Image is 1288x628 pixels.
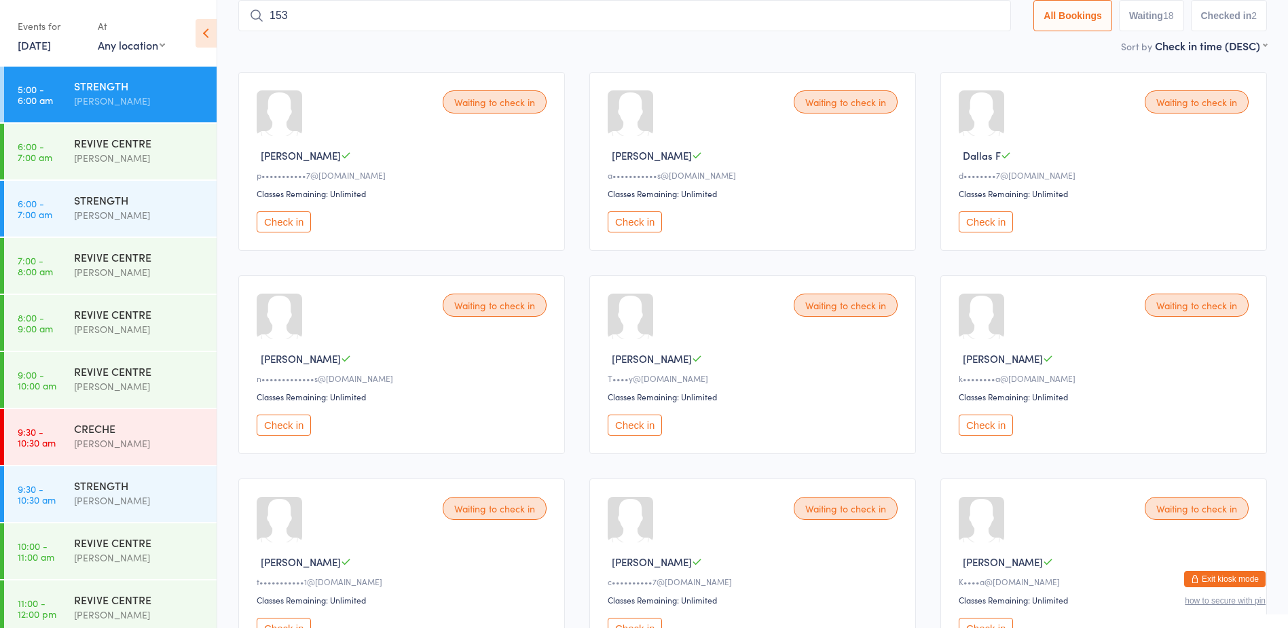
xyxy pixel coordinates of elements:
button: Check in [608,415,662,436]
div: Waiting to check in [794,90,898,114]
a: 10:00 -11:00 amREVIVE CENTRE[PERSON_NAME] [4,523,217,579]
div: Waiting to check in [794,497,898,520]
span: [PERSON_NAME] [261,555,341,569]
div: [PERSON_NAME] [74,550,205,565]
a: [DATE] [18,37,51,52]
span: [PERSON_NAME] [261,351,341,366]
time: 5:00 - 6:00 am [18,84,53,105]
button: Check in [959,211,1013,232]
div: 18 [1163,10,1174,21]
div: p•••••••••••7@[DOMAIN_NAME] [257,169,551,181]
div: [PERSON_NAME] [74,436,205,451]
time: 9:30 - 10:30 am [18,426,56,448]
div: 2 [1251,10,1257,21]
time: 9:30 - 10:30 am [18,483,56,505]
div: Classes Remaining: Unlimited [257,188,551,199]
div: [PERSON_NAME] [74,264,205,280]
div: Waiting to check in [1145,90,1249,114]
div: [PERSON_NAME] [74,93,205,109]
button: Check in [959,415,1013,436]
div: Classes Remaining: Unlimited [959,391,1253,402]
time: 9:00 - 10:00 am [18,369,56,391]
div: K••••a@[DOMAIN_NAME] [959,576,1253,587]
div: At [98,15,165,37]
div: Classes Remaining: Unlimited [959,594,1253,606]
div: [PERSON_NAME] [74,150,205,166]
a: 5:00 -6:00 amSTRENGTH[PERSON_NAME] [4,67,217,122]
div: REVIVE CENTRE [74,135,205,150]
time: 11:00 - 12:00 pm [18,597,56,619]
a: 9:30 -10:30 amSTRENGTH[PERSON_NAME] [4,466,217,522]
button: Check in [608,211,662,232]
div: n•••••••••••••s@[DOMAIN_NAME] [257,372,551,384]
div: [PERSON_NAME] [74,607,205,623]
div: REVIVE CENTRE [74,592,205,607]
span: Dallas F [963,148,1001,162]
button: Check in [257,415,311,436]
time: 7:00 - 8:00 am [18,255,53,277]
span: [PERSON_NAME] [612,555,692,569]
span: [PERSON_NAME] [963,555,1043,569]
div: c••••••••••7@[DOMAIN_NAME] [608,576,902,587]
div: Any location [98,37,165,52]
div: Classes Remaining: Unlimited [257,594,551,606]
div: Waiting to check in [794,294,898,317]
div: Classes Remaining: Unlimited [608,188,902,199]
div: Waiting to check in [443,497,547,520]
div: REVIVE CENTRE [74,307,205,321]
a: 6:00 -7:00 amREVIVE CENTRE[PERSON_NAME] [4,124,217,179]
time: 6:00 - 7:00 am [18,141,52,162]
div: [PERSON_NAME] [74,207,205,223]
a: 6:00 -7:00 amSTRENGTH[PERSON_NAME] [4,181,217,237]
div: Waiting to check in [443,294,547,317]
div: STRENGTH [74,478,205,493]
a: 8:00 -9:00 amREVIVE CENTRE[PERSON_NAME] [4,295,217,351]
div: [PERSON_NAME] [74,379,205,394]
div: [PERSON_NAME] [74,321,205,337]
div: REVIVE CENTRE [74,535,205,550]
div: STRENGTH [74,192,205,207]
div: Classes Remaining: Unlimited [959,188,1253,199]
div: Classes Remaining: Unlimited [608,594,902,606]
div: CRECHE [74,421,205,436]
a: 9:00 -10:00 amREVIVE CENTRE[PERSON_NAME] [4,352,217,408]
div: T••••y@[DOMAIN_NAME] [608,372,902,384]
div: t•••••••••••1@[DOMAIN_NAME] [257,576,551,587]
div: Waiting to check in [1145,497,1249,520]
span: [PERSON_NAME] [612,148,692,162]
span: [PERSON_NAME] [261,148,341,162]
time: 6:00 - 7:00 am [18,198,52,220]
div: Classes Remaining: Unlimited [608,391,902,402]
button: how to secure with pin [1185,596,1266,606]
div: k••••••••a@[DOMAIN_NAME] [959,372,1253,384]
button: Check in [257,211,311,232]
label: Sort by [1121,39,1152,53]
div: Check in time (DESC) [1155,38,1267,53]
div: Waiting to check in [443,90,547,114]
span: [PERSON_NAME] [963,351,1043,366]
a: 9:30 -10:30 amCRECHE[PERSON_NAME] [4,409,217,465]
div: a•••••••••••s@[DOMAIN_NAME] [608,169,902,181]
a: 7:00 -8:00 amREVIVE CENTRE[PERSON_NAME] [4,238,217,294]
div: Events for [18,15,84,37]
div: REVIVE CENTRE [74,364,205,379]
time: 10:00 - 11:00 am [18,540,54,562]
time: 8:00 - 9:00 am [18,312,53,334]
div: REVIVE CENTRE [74,249,205,264]
button: Exit kiosk mode [1184,571,1266,587]
div: STRENGTH [74,78,205,93]
div: Classes Remaining: Unlimited [257,391,551,402]
span: [PERSON_NAME] [612,351,692,366]
div: Waiting to check in [1145,294,1249,317]
div: d••••••••7@[DOMAIN_NAME] [959,169,1253,181]
div: [PERSON_NAME] [74,493,205,508]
